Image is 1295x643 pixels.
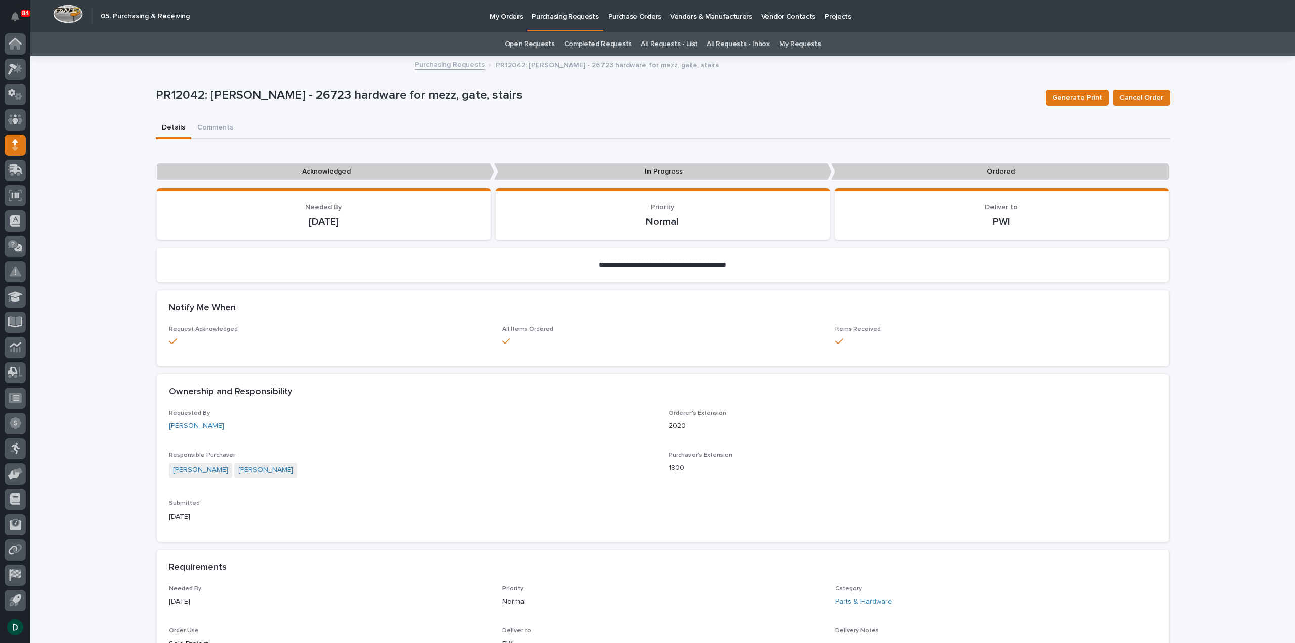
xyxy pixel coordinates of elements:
span: Submitted [169,500,200,506]
span: Deliver to [985,204,1018,211]
button: Cancel Order [1113,90,1170,106]
a: Completed Requests [564,32,632,56]
a: Purchasing Requests [415,58,485,70]
a: [PERSON_NAME] [169,421,224,432]
p: [DATE] [169,511,657,522]
span: Orderer's Extension [669,410,726,416]
p: 84 [22,10,29,17]
button: Comments [191,118,239,139]
p: PR12042: [PERSON_NAME] - 26723 hardware for mezz, gate, stairs [496,59,719,70]
p: PR12042: [PERSON_NAME] - 26723 hardware for mezz, gate, stairs [156,88,1038,103]
a: All Requests - Inbox [707,32,770,56]
h2: 05. Purchasing & Receiving [101,12,190,21]
span: Priority [651,204,674,211]
img: Workspace Logo [53,5,83,23]
a: [PERSON_NAME] [173,465,228,476]
span: Priority [502,586,523,592]
p: PWI [847,216,1156,228]
span: Delivery Notes [835,628,879,634]
h2: Requirements [169,562,227,573]
span: Requested By [169,410,210,416]
p: [DATE] [169,596,490,607]
p: Normal [502,596,824,607]
p: Ordered [831,163,1169,180]
p: In Progress [494,163,832,180]
div: Notifications84 [13,12,26,28]
span: Purchaser's Extension [669,452,732,458]
a: Open Requests [505,32,555,56]
span: Cancel Order [1119,92,1163,104]
button: users-avatar [5,617,26,638]
span: All Items Ordered [502,326,553,332]
p: [DATE] [169,216,479,228]
span: Generate Print [1052,92,1102,104]
span: Order Use [169,628,199,634]
a: All Requests - List [641,32,698,56]
button: Generate Print [1046,90,1109,106]
span: Items Received [835,326,881,332]
h2: Notify Me When [169,303,236,314]
button: Details [156,118,191,139]
a: [PERSON_NAME] [238,465,293,476]
span: Category [835,586,862,592]
a: Parts & Hardware [835,596,892,607]
p: Acknowledged [157,163,494,180]
span: Deliver to [502,628,531,634]
span: Needed By [169,586,201,592]
p: 1800 [669,463,1156,474]
h2: Ownership and Responsibility [169,387,292,398]
button: Notifications [5,6,26,27]
p: Normal [508,216,817,228]
span: Needed By [305,204,342,211]
a: My Requests [779,32,821,56]
p: 2020 [669,421,1156,432]
span: Responsible Purchaser [169,452,235,458]
span: Request Acknowledged [169,326,238,332]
